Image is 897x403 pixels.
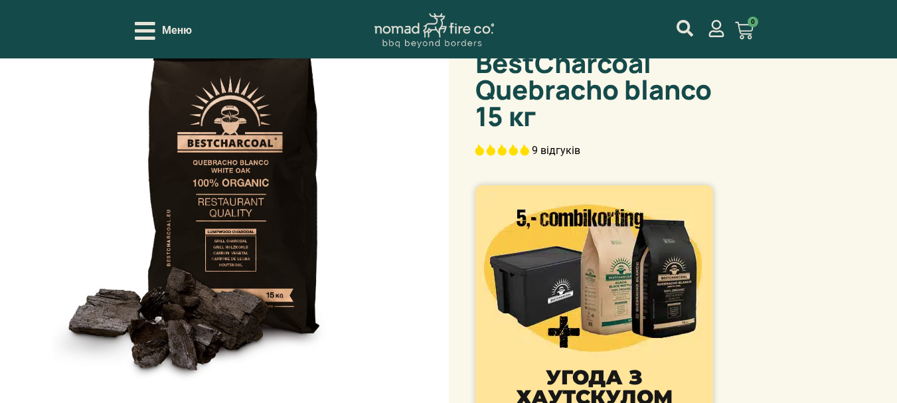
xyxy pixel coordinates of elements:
[719,13,770,48] a: 0
[532,144,580,157] font: 9 відгуків
[475,44,712,134] font: BestCharcoal Quebracho blanco 15 кг
[748,17,758,27] span: 0
[475,144,532,157] span: 5,00 зірок
[162,24,192,37] font: Меню
[374,13,494,48] img: Логотип кочівника
[135,19,192,42] div: Відкрити/Закрити меню
[482,192,703,358] img: найкраща пропозиція вугілля
[708,20,725,37] a: мій рахунок
[677,20,693,37] a: мій рахунок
